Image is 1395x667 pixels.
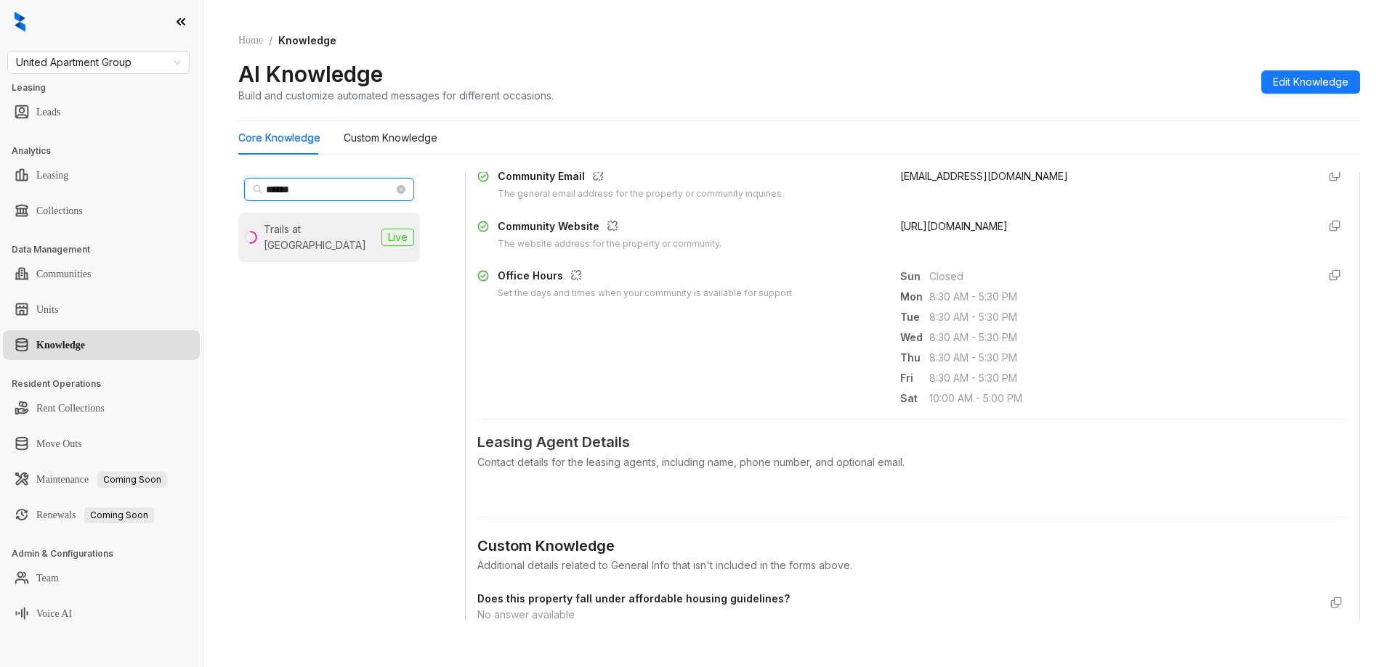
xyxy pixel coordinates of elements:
strong: Does this property fall under affordable housing guidelines? [477,592,790,605]
a: Communities [36,260,91,289]
a: Home [235,33,266,49]
div: The general email address for the property or community inquiries. [498,187,784,201]
a: Leasing [36,161,68,190]
span: 8:30 AM - 5:30 PM [929,370,1306,386]
h2: AI Knowledge [238,60,383,88]
span: [EMAIL_ADDRESS][DOMAIN_NAME] [900,170,1068,182]
span: Fri [900,370,929,386]
span: Tue [900,309,929,325]
a: Team [36,564,59,593]
span: close-circle [397,185,405,194]
a: Voice AI [36,600,72,629]
li: Renewals [3,500,200,530]
div: Community Email [498,168,784,187]
img: logo [15,12,25,32]
li: Team [3,563,200,593]
span: search [253,184,263,195]
li: Maintenance [3,465,200,494]
li: Leads [3,97,200,127]
div: No answer available [477,607,1319,623]
span: Sat [900,390,929,406]
li: Voice AI [3,599,200,629]
li: / [269,33,272,49]
div: Contact details for the leasing agents, including name, phone number, and optional email. [477,454,1348,470]
span: Mon [900,289,929,305]
span: Live [381,229,414,246]
a: RenewalsComing Soon [36,501,154,530]
h3: Analytics [12,144,203,157]
h3: Resident Operations [12,377,203,390]
span: United Apartment Group [16,52,181,73]
span: Leasing Agent Details [477,431,1348,454]
span: 8:30 AM - 5:30 PM [929,350,1306,366]
span: 8:30 AM - 5:30 PM [929,309,1306,325]
span: 8:30 AM - 5:30 PM [929,330,1306,345]
span: Coming Soon [84,507,154,523]
span: Coming Soon [97,472,167,488]
span: Closed [929,269,1306,285]
div: Custom Knowledge [477,535,1348,557]
h3: Admin & Configurations [12,547,203,560]
span: Knowledge [278,34,336,46]
a: Collections [36,197,83,226]
span: [URL][DOMAIN_NAME] [900,220,1008,232]
a: Units [36,295,58,324]
a: Leads [36,98,60,127]
div: Trails at [GEOGRAPHIC_DATA] [264,221,376,253]
li: Collections [3,196,200,226]
span: 8:30 AM - 5:30 PM [929,289,1306,305]
div: Additional details related to General Info that isn't included in the forms above. [477,557,1348,573]
li: Leasing [3,160,200,190]
li: Communities [3,259,200,289]
span: Edit Knowledge [1273,74,1348,90]
span: 10:00 AM - 5:00 PM [929,390,1306,406]
div: The website address for the property or community. [498,237,721,251]
div: Custom Knowledge [344,130,437,146]
a: Move Outs [36,430,82,459]
span: Wed [900,330,929,345]
li: Units [3,295,200,324]
div: Set the days and times when your community is available for support [498,287,792,300]
button: Edit Knowledge [1261,70,1360,94]
li: Move Outs [3,429,200,459]
h3: Leasing [12,81,203,94]
span: Sun [900,269,929,285]
li: Rent Collections [3,393,200,423]
span: Thu [900,350,929,366]
div: Build and customize automated messages for different occasions. [238,88,554,103]
div: Office Hours [498,268,792,287]
a: Rent Collections [36,394,105,423]
li: Knowledge [3,330,200,360]
a: Knowledge [36,331,85,360]
h3: Data Management [12,243,203,256]
div: Core Knowledge [238,130,320,146]
div: Community Website [498,218,721,237]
